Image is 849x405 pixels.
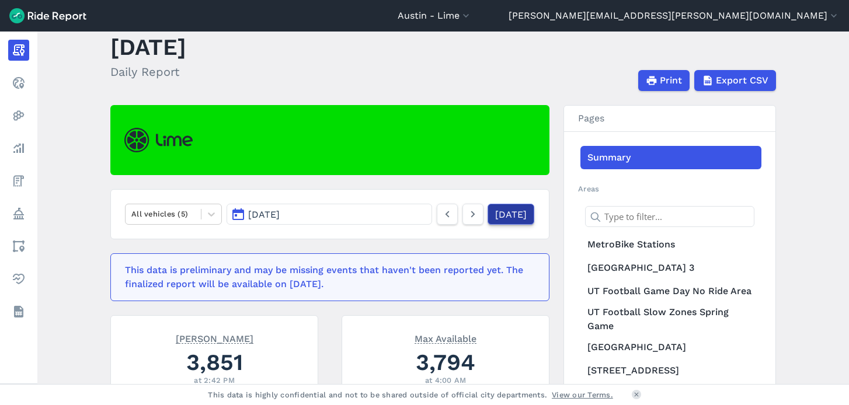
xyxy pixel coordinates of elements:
[356,375,535,386] div: at 4:00 AM
[227,204,432,225] button: [DATE]
[564,106,775,132] h3: Pages
[8,301,29,322] a: Datasets
[356,346,535,378] div: 3,794
[509,9,840,23] button: [PERSON_NAME][EMAIL_ADDRESS][PERSON_NAME][DOMAIN_NAME]
[176,332,253,344] span: [PERSON_NAME]
[8,138,29,159] a: Analyze
[580,359,761,382] a: [STREET_ADDRESS]
[716,74,768,88] span: Export CSV
[8,105,29,126] a: Heatmaps
[125,346,304,378] div: 3,851
[124,128,193,152] img: Lime
[694,70,776,91] button: Export CSV
[8,40,29,61] a: Report
[580,256,761,280] a: [GEOGRAPHIC_DATA] 3
[660,74,682,88] span: Print
[552,389,613,400] a: View our Terms.
[415,332,476,344] span: Max Available
[580,233,761,256] a: MetroBike Stations
[585,206,754,227] input: Type to filter...
[110,63,186,81] h2: Daily Report
[8,203,29,224] a: Policy
[8,72,29,93] a: Realtime
[580,336,761,359] a: [GEOGRAPHIC_DATA]
[8,236,29,257] a: Areas
[125,375,304,386] div: at 2:42 PM
[580,303,761,336] a: UT Football Slow Zones Spring Game
[398,9,472,23] button: Austin - Lime
[580,280,761,303] a: UT Football Game Day No Ride Area
[580,146,761,169] a: Summary
[9,8,86,23] img: Ride Report
[638,70,690,91] button: Print
[8,268,29,289] a: Health
[110,31,186,63] h1: [DATE]
[248,209,280,220] span: [DATE]
[488,204,534,225] a: [DATE]
[125,263,528,291] div: This data is preliminary and may be missing events that haven't been reported yet. The finalized ...
[578,183,761,194] h2: Areas
[8,170,29,191] a: Fees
